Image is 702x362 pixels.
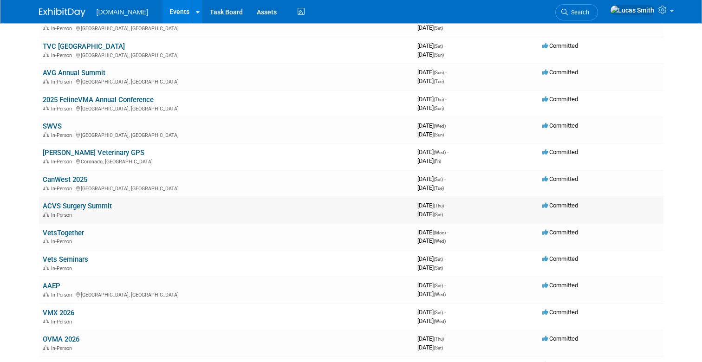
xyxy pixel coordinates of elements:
[417,131,444,138] span: [DATE]
[51,292,75,298] span: In-Person
[444,175,446,182] span: -
[568,9,589,16] span: Search
[51,52,75,58] span: In-Person
[43,292,49,297] img: In-Person Event
[43,239,49,243] img: In-Person Event
[434,265,443,271] span: (Sat)
[417,42,446,49] span: [DATE]
[43,69,105,77] a: AVG Annual Summit
[434,52,444,58] span: (Sun)
[51,79,75,85] span: In-Person
[542,335,578,342] span: Committed
[417,69,447,76] span: [DATE]
[51,159,75,165] span: In-Person
[434,44,443,49] span: (Sat)
[417,149,448,155] span: [DATE]
[417,175,446,182] span: [DATE]
[43,291,410,298] div: [GEOGRAPHIC_DATA], [GEOGRAPHIC_DATA]
[542,122,578,129] span: Committed
[43,157,410,165] div: Coronado, [GEOGRAPHIC_DATA]
[417,335,447,342] span: [DATE]
[434,230,446,235] span: (Mon)
[417,96,447,103] span: [DATE]
[434,345,443,350] span: (Sat)
[434,239,446,244] span: (Wed)
[434,106,444,111] span: (Sun)
[434,177,443,182] span: (Sat)
[43,96,154,104] a: 2025 FelineVMA Annual Conference
[417,51,444,58] span: [DATE]
[417,309,446,316] span: [DATE]
[43,265,49,270] img: In-Person Event
[51,106,75,112] span: In-Person
[43,16,62,24] a: AAHA
[43,51,410,58] div: [GEOGRAPHIC_DATA], [GEOGRAPHIC_DATA]
[417,264,443,271] span: [DATE]
[434,186,444,191] span: (Tue)
[51,186,75,192] span: In-Person
[445,202,447,209] span: -
[444,255,446,262] span: -
[434,283,443,288] span: (Sat)
[417,344,443,351] span: [DATE]
[542,149,578,155] span: Committed
[444,282,446,289] span: -
[43,131,410,138] div: [GEOGRAPHIC_DATA], [GEOGRAPHIC_DATA]
[43,79,49,84] img: In-Person Event
[542,96,578,103] span: Committed
[434,26,443,31] span: (Sat)
[434,336,444,342] span: (Thu)
[444,309,446,316] span: -
[434,292,446,297] span: (Wed)
[417,157,441,164] span: [DATE]
[417,255,446,262] span: [DATE]
[542,282,578,289] span: Committed
[51,319,75,325] span: In-Person
[445,96,447,103] span: -
[610,5,655,15] img: Lucas Smith
[43,149,144,157] a: [PERSON_NAME] Veterinary GPS
[43,345,49,350] img: In-Person Event
[417,104,444,111] span: [DATE]
[43,24,410,32] div: [GEOGRAPHIC_DATA], [GEOGRAPHIC_DATA]
[542,255,578,262] span: Committed
[43,335,79,343] a: OVMA 2026
[43,42,125,51] a: TVC [GEOGRAPHIC_DATA]
[51,132,75,138] span: In-Person
[43,282,60,290] a: AAEP
[434,319,446,324] span: (Wed)
[417,202,447,209] span: [DATE]
[542,42,578,49] span: Committed
[43,319,49,323] img: In-Person Event
[51,239,75,245] span: In-Person
[434,150,446,155] span: (Wed)
[39,8,85,17] img: ExhibitDay
[542,69,578,76] span: Committed
[43,309,74,317] a: VMX 2026
[417,291,446,297] span: [DATE]
[434,257,443,262] span: (Sat)
[43,78,410,85] div: [GEOGRAPHIC_DATA], [GEOGRAPHIC_DATA]
[417,282,446,289] span: [DATE]
[417,78,444,84] span: [DATE]
[417,229,448,236] span: [DATE]
[43,212,49,217] img: In-Person Event
[417,211,443,218] span: [DATE]
[43,132,49,137] img: In-Person Event
[43,104,410,112] div: [GEOGRAPHIC_DATA], [GEOGRAPHIC_DATA]
[434,159,441,164] span: (Fri)
[97,8,149,16] span: [DOMAIN_NAME]
[434,203,444,208] span: (Thu)
[445,335,447,342] span: -
[434,97,444,102] span: (Thu)
[43,184,410,192] div: [GEOGRAPHIC_DATA], [GEOGRAPHIC_DATA]
[51,212,75,218] span: In-Person
[445,69,447,76] span: -
[417,24,443,31] span: [DATE]
[434,70,444,75] span: (Sun)
[51,26,75,32] span: In-Person
[43,52,49,57] img: In-Person Event
[417,317,446,324] span: [DATE]
[43,122,62,130] a: SWVS
[43,229,84,237] a: VetsTogether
